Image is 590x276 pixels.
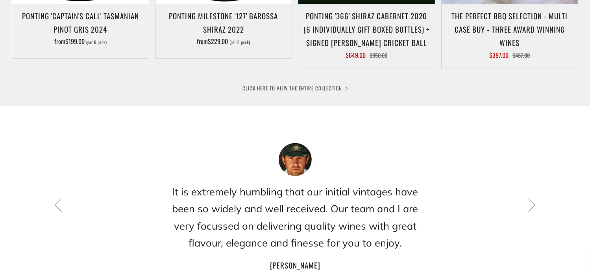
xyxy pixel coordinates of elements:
h3: The perfect BBQ selection - MULTI CASE BUY - Three award winning wines [446,9,574,50]
span: (per 6 pack) [86,40,107,44]
a: CLICK HERE TO VIEW THE ENTIRE COLLECTION [243,84,348,92]
h3: Ponting Milestone '127' Barossa Shiraz 2022 [159,9,288,36]
span: $199.00 [65,37,85,46]
span: $467.00 [512,51,530,59]
h4: [PERSON_NAME] [161,258,429,272]
span: $229.00 [208,37,228,46]
h2: It is extremely humbling that our initial vintages have been so widely and well received. Our tea... [161,183,429,251]
a: Ponting 'Captain's Call' Tasmanian Pinot Gris 2024 from$199.00 (per 6 pack) [12,9,149,48]
h3: Ponting 'Captain's Call' Tasmanian Pinot Gris 2024 [16,9,145,36]
span: from [197,37,250,46]
h3: Ponting '366' Shiraz Cabernet 2020 (6 individually gift boxed bottles) + SIGNED [PERSON_NAME] CRI... [302,9,431,50]
span: (per 6 pack) [229,40,250,44]
a: Ponting Milestone '127' Barossa Shiraz 2022 from$229.00 (per 6 pack) [155,9,292,48]
a: Ponting '366' Shiraz Cabernet 2020 (6 individually gift boxed bottles) + SIGNED [PERSON_NAME] CRI... [298,9,435,58]
span: from [54,37,107,46]
span: $649.00 [346,50,366,60]
a: The perfect BBQ selection - MULTI CASE BUY - Three award winning wines $397.00 $467.00 [442,9,578,58]
span: $950.00 [370,51,387,59]
span: $397.00 [489,50,509,60]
